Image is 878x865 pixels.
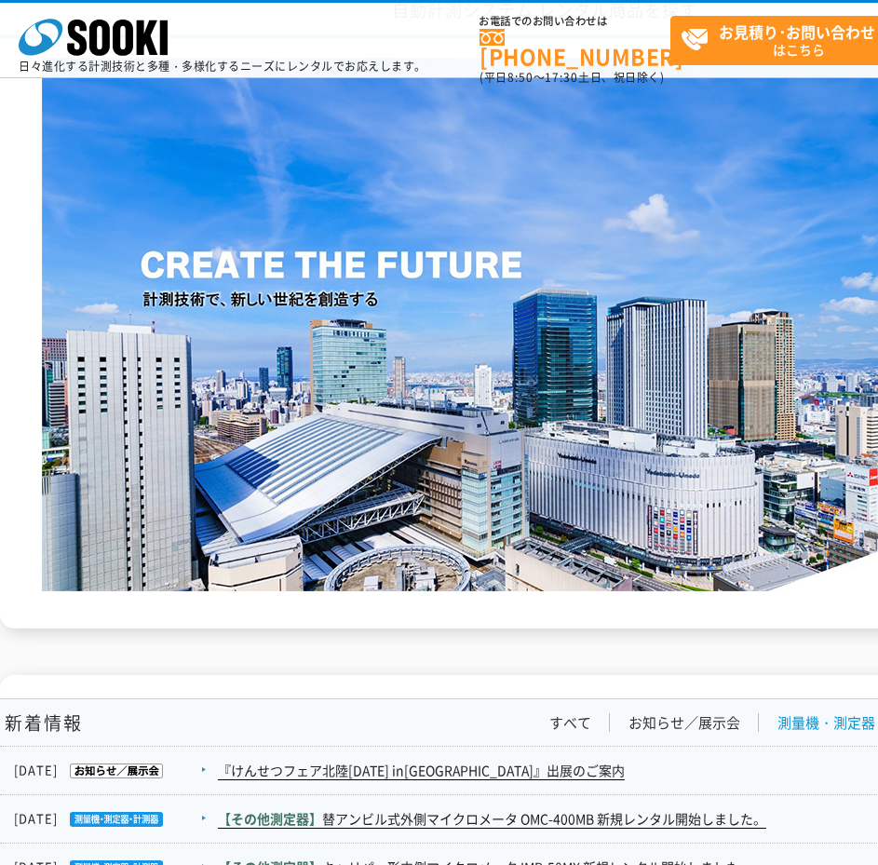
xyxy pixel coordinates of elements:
a: 【その他測定器】替アンビル式外側マイクロメータ OMC-400MB 新規レンタル開始しました。 [218,809,766,829]
p: 日々進化する計測技術と多種・多様化するニーズにレンタルでお応えします。 [19,61,426,72]
dt: [DATE] [14,809,216,829]
a: お知らせ／展示会 [628,713,740,733]
span: お電話でのお問い合わせは [480,16,670,27]
span: 8:50 [507,69,534,86]
a: すべて [549,713,591,733]
dt: [DATE] [14,761,216,780]
a: [PHONE_NUMBER] [480,29,670,67]
img: 測量機・測定器・計測器 [58,812,163,827]
span: (平日 ～ 土日、祝日除く) [480,69,664,86]
strong: お見積り･お問い合わせ [719,20,875,43]
img: お知らせ／展示会 [58,764,163,778]
span: 【その他測定器】 [218,809,322,828]
span: 17:30 [545,69,578,86]
a: 『けんせつフェア北陸[DATE] in[GEOGRAPHIC_DATA]』出展のご案内 [218,761,625,780]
